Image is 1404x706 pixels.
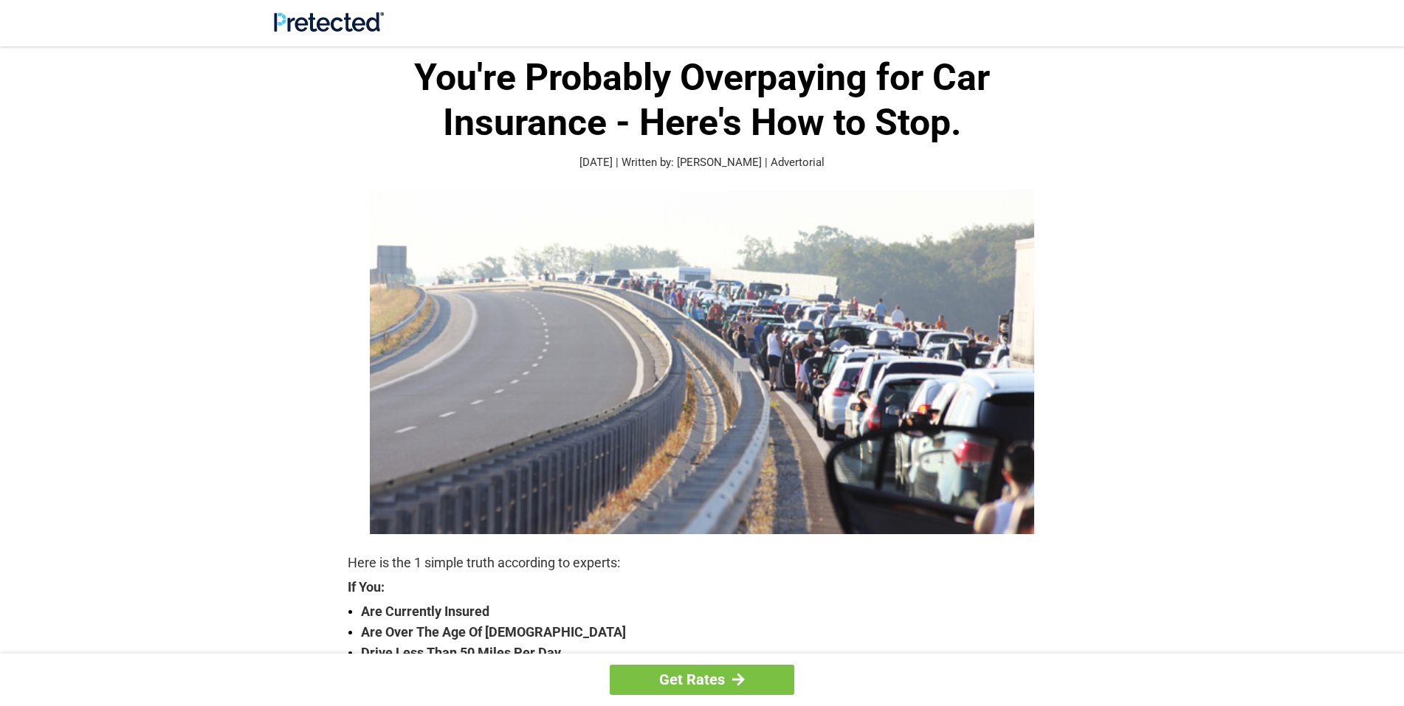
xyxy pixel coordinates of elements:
a: Get Rates [610,665,794,695]
strong: Drive Less Than 50 Miles Per Day [361,643,1056,663]
strong: If You: [348,581,1056,594]
a: Site Logo [274,21,384,35]
strong: Are Currently Insured [361,601,1056,622]
p: Here is the 1 simple truth according to experts: [348,553,1056,573]
strong: Are Over The Age Of [DEMOGRAPHIC_DATA] [361,622,1056,643]
img: Site Logo [274,12,384,32]
p: [DATE] | Written by: [PERSON_NAME] | Advertorial [348,154,1056,171]
h1: You're Probably Overpaying for Car Insurance - Here's How to Stop. [348,55,1056,145]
